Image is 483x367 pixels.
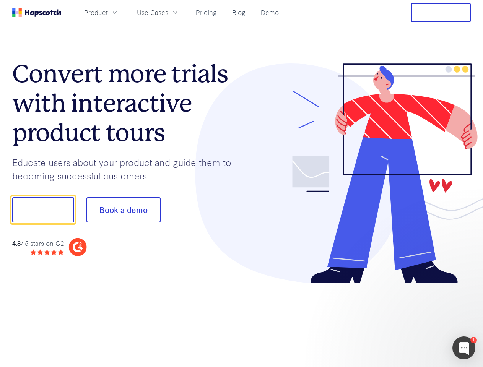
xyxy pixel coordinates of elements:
a: Blog [229,6,249,19]
button: Show me! [12,197,74,222]
div: / 5 stars on G2 [12,239,64,248]
button: Product [80,6,123,19]
button: Free Trial [411,3,471,22]
button: Book a demo [86,197,161,222]
span: Use Cases [137,8,168,17]
h1: Convert more trials with interactive product tours [12,59,242,147]
span: Product [84,8,108,17]
a: Home [12,8,61,17]
strong: 4.8 [12,239,21,247]
p: Educate users about your product and guide them to becoming successful customers. [12,156,242,182]
a: Pricing [193,6,220,19]
button: Use Cases [132,6,184,19]
div: 1 [470,337,477,343]
a: Demo [258,6,282,19]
